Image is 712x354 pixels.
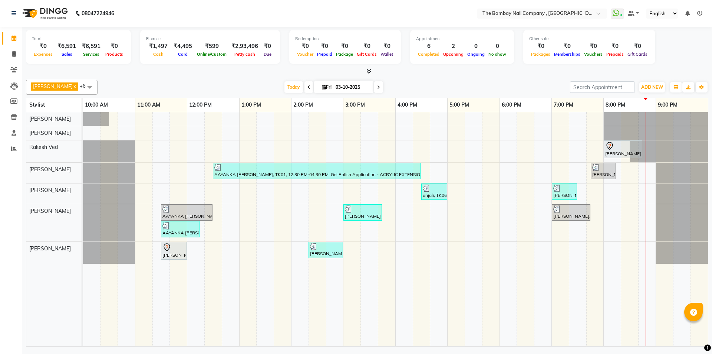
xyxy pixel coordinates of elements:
img: logo [19,3,70,24]
div: ₹0 [529,42,552,51]
span: Gift Cards [355,52,379,57]
span: Packages [529,52,552,57]
span: Today [284,81,303,93]
div: [PERSON_NAME], TK02, 11:30 AM-12:00 PM, Removals - Extensions [162,243,186,259]
span: Expenses [32,52,55,57]
div: AAYANKA [PERSON_NAME], TK01, 12:30 PM-04:30 PM, Gel Polish Application - ACRYLIC EXTENSIONS WITH ... [214,164,420,178]
span: [PERSON_NAME] [33,83,73,89]
a: 7:00 PM [552,100,575,110]
span: [PERSON_NAME] [29,187,71,194]
span: Prepaid [315,52,334,57]
div: ₹0 [582,42,604,51]
div: [PERSON_NAME], TK04, 07:00 PM-07:45 PM, Pedicure - Basic Pedicure [553,205,590,220]
span: Petty cash [233,52,257,57]
input: Search Appointment [570,81,635,93]
a: 2:00 PM [291,100,315,110]
div: ₹0 [604,42,626,51]
a: 9:00 PM [656,100,679,110]
a: 4:00 PM [396,100,419,110]
span: Rakesh Ved [29,144,58,150]
div: 0 [465,42,487,51]
button: ADD NEW [639,82,665,92]
div: 2 [441,42,465,51]
span: Services [81,52,101,57]
span: Card [176,52,189,57]
span: [PERSON_NAME] [29,130,71,136]
span: Wallet [379,52,395,57]
div: ₹2,93,496 [228,42,261,51]
div: ₹0 [379,42,395,51]
span: Voucher [295,52,315,57]
span: Package [334,52,355,57]
span: Memberships [552,52,582,57]
span: Stylist [29,101,45,108]
div: ₹0 [261,42,274,51]
a: x [73,83,76,89]
span: Online/Custom [195,52,228,57]
iframe: chat widget [681,324,705,347]
span: [PERSON_NAME] [29,166,71,173]
div: AAYANKA [PERSON_NAME], TK01, 11:30 AM-12:30 PM, Pedicures - DETAN PEDICURE [162,205,212,220]
div: ₹0 [315,42,334,51]
div: Total [32,36,125,42]
span: ADD NEW [641,84,663,90]
div: Other sales [529,36,649,42]
div: [PERSON_NAME], TK05, 02:20 PM-03:00 PM, Removals - Gel Polish,Gel Polish Application - HANDS GEL ... [309,243,342,257]
div: ₹0 [295,42,315,51]
div: 0 [487,42,508,51]
div: ₹0 [103,42,125,51]
span: Prepaids [604,52,626,57]
span: [PERSON_NAME] [29,245,71,252]
div: ₹0 [32,42,55,51]
div: [PERSON_NAME], TK03, 08:00 PM-08:45 PM, Mens Grooming - Haircut (incl wash) [604,142,642,157]
div: [PERSON_NAME], TK04, 07:45 PM-08:15 PM, Gel Polish Application - HANDS GEL POLISH [591,164,615,178]
a: 12:00 PM [187,100,214,110]
span: Cash [151,52,165,57]
div: ₹599 [195,42,228,51]
div: ₹6,591 [55,42,79,51]
a: 10:00 AM [83,100,110,110]
span: Products [103,52,125,57]
div: Appointment [416,36,508,42]
span: Vouchers [582,52,604,57]
div: ₹1,497 [146,42,171,51]
div: anjali, TK06, 04:30 PM-05:00 PM, Gel Polish Application - HANDS GEL POLISH [422,185,446,199]
div: AAYANKA [PERSON_NAME], TK01, 11:30 AM-12:15 PM, Pedicure - Basic Pedicure [162,222,199,236]
b: 08047224946 [82,3,114,24]
input: 2025-10-03 [333,82,370,93]
div: ₹6,591 [79,42,103,51]
span: Gift Cards [626,52,649,57]
a: 5:00 PM [448,100,471,110]
a: 11:00 AM [135,100,162,110]
div: Redemption [295,36,395,42]
span: Due [262,52,273,57]
span: Completed [416,52,441,57]
div: ₹0 [355,42,379,51]
div: ₹4,495 [171,42,195,51]
a: 1:00 PM [240,100,263,110]
span: +6 [80,83,91,89]
div: 6 [416,42,441,51]
div: [PERSON_NAME], TK05, 03:00 PM-03:45 PM, Pedicure - Basic Pedicure [344,205,381,220]
a: 8:00 PM [604,100,627,110]
span: Upcoming [441,52,465,57]
div: ₹0 [552,42,582,51]
span: No show [487,52,508,57]
span: Sales [60,52,74,57]
span: [PERSON_NAME] [29,116,71,122]
span: Fri [320,84,333,90]
div: ₹0 [334,42,355,51]
div: [PERSON_NAME], TK04, 07:00 PM-07:30 PM, Gel Polish Application - FEET GEL POLISH [553,185,576,199]
div: ₹0 [626,42,649,51]
span: [PERSON_NAME] [29,208,71,214]
a: 3:00 PM [343,100,367,110]
span: Ongoing [465,52,487,57]
div: Finance [146,36,274,42]
a: 6:00 PM [500,100,523,110]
